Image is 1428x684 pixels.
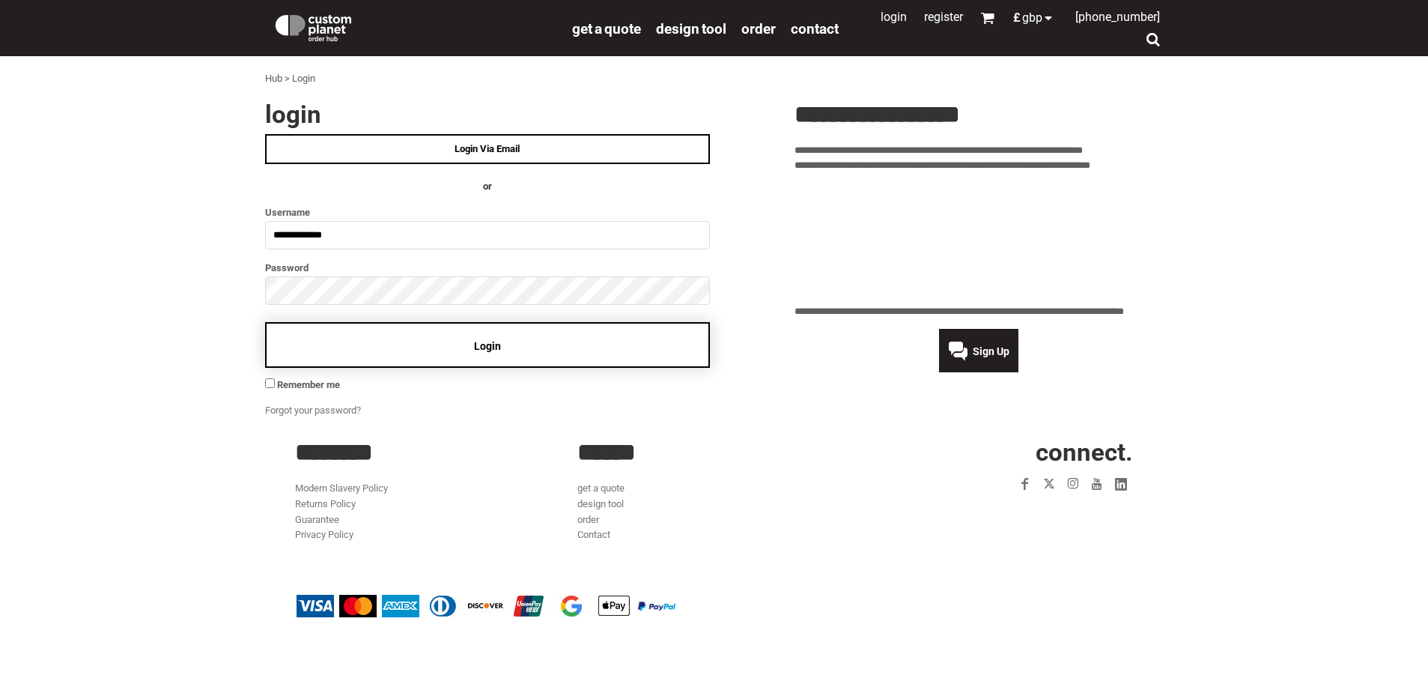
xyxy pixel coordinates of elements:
[577,514,599,525] a: order
[656,19,726,37] a: design tool
[926,505,1133,523] iframe: Customer reviews powered by Trustpilot
[339,595,377,617] img: Mastercard
[638,602,675,611] img: PayPal
[273,11,354,41] img: Custom Planet
[455,143,520,154] span: Login Via Email
[265,378,275,388] input: Remember me
[295,514,339,525] a: Guarantee
[741,19,776,37] a: order
[474,340,501,352] span: Login
[295,529,353,540] a: Privacy Policy
[277,379,340,390] span: Remember me
[553,595,590,617] img: Google Pay
[572,20,641,37] span: get a quote
[577,482,625,494] a: get a quote
[791,20,839,37] span: Contact
[295,498,356,509] a: Returns Policy
[285,71,290,87] div: >
[1022,12,1042,24] span: GBP
[265,179,710,195] h4: OR
[292,71,315,87] div: Login
[741,20,776,37] span: order
[297,595,334,617] img: Visa
[1013,12,1022,24] span: £
[973,345,1009,357] span: Sign Up
[791,19,839,37] a: Contact
[656,20,726,37] span: design tool
[577,529,610,540] a: Contact
[265,102,710,127] h2: Login
[577,498,624,509] a: design tool
[265,405,361,416] a: Forgot your password?
[860,440,1133,464] h2: CONNECT.
[382,595,419,617] img: American Express
[467,595,505,617] img: Discover
[510,595,547,617] img: China UnionPay
[794,183,1164,295] iframe: Customer reviews powered by Trustpilot
[295,482,388,494] a: Modern Slavery Policy
[265,259,710,276] label: Password
[1075,10,1160,24] span: [PHONE_NUMBER]
[595,595,633,617] img: Apple Pay
[265,204,710,221] label: Username
[572,19,641,37] a: get a quote
[265,4,565,49] a: Custom Planet
[881,10,907,24] a: Login
[265,73,282,84] a: Hub
[265,134,710,164] a: Login Via Email
[924,10,963,24] a: Register
[425,595,462,617] img: Diners Club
